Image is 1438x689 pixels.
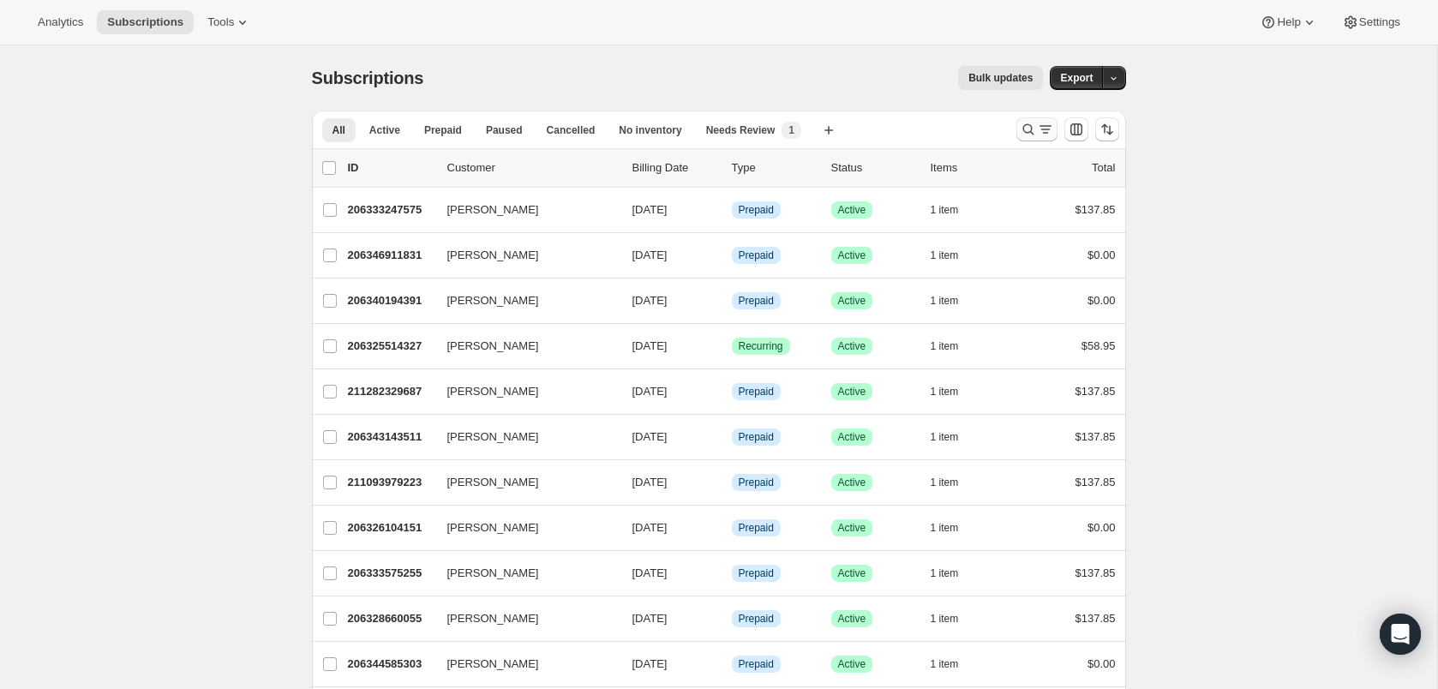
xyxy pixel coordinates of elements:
[931,339,959,353] span: 1 item
[632,430,668,443] span: [DATE]
[1050,66,1103,90] button: Export
[1249,10,1327,34] button: Help
[838,294,866,308] span: Active
[931,516,978,540] button: 1 item
[348,247,434,264] p: 206346911831
[348,519,434,536] p: 206326104151
[437,423,608,451] button: [PERSON_NAME]
[437,514,608,542] button: [PERSON_NAME]
[931,612,959,626] span: 1 item
[437,560,608,587] button: [PERSON_NAME]
[931,159,1016,177] div: Items
[838,476,866,489] span: Active
[447,565,539,582] span: [PERSON_NAME]
[447,247,539,264] span: [PERSON_NAME]
[931,521,959,535] span: 1 item
[931,289,978,313] button: 1 item
[838,249,866,262] span: Active
[632,249,668,261] span: [DATE]
[838,657,866,671] span: Active
[348,159,1116,177] div: IDCustomerBilling DateTypeStatusItemsTotal
[437,196,608,224] button: [PERSON_NAME]
[437,333,608,360] button: [PERSON_NAME]
[1092,159,1115,177] p: Total
[348,425,1116,449] div: 206343143511[PERSON_NAME][DATE]InfoPrepaidSuccessActive1 item$137.85
[1081,339,1116,352] span: $58.95
[207,15,234,29] span: Tools
[348,198,1116,222] div: 206333247575[PERSON_NAME][DATE]InfoPrepaidSuccessActive1 item$137.85
[931,334,978,358] button: 1 item
[1087,521,1116,534] span: $0.00
[931,249,959,262] span: 1 item
[831,159,917,177] p: Status
[931,430,959,444] span: 1 item
[931,425,978,449] button: 1 item
[1076,612,1116,625] span: $137.85
[437,605,608,632] button: [PERSON_NAME]
[931,561,978,585] button: 1 item
[838,339,866,353] span: Active
[348,428,434,446] p: 206343143511
[1332,10,1411,34] button: Settings
[931,385,959,398] span: 1 item
[348,561,1116,585] div: 206333575255[PERSON_NAME][DATE]InfoPrepaidSuccessActive1 item$137.85
[931,657,959,671] span: 1 item
[348,243,1116,267] div: 206346911831[PERSON_NAME][DATE]InfoPrepaidSuccessActive1 item$0.00
[838,385,866,398] span: Active
[437,469,608,496] button: [PERSON_NAME]
[348,610,434,627] p: 206328660055
[632,385,668,398] span: [DATE]
[447,383,539,400] span: [PERSON_NAME]
[815,118,842,142] button: Create new view
[1087,249,1116,261] span: $0.00
[447,292,539,309] span: [PERSON_NAME]
[348,201,434,219] p: 206333247575
[632,566,668,579] span: [DATE]
[931,203,959,217] span: 1 item
[838,612,866,626] span: Active
[447,159,619,177] p: Customer
[447,201,539,219] span: [PERSON_NAME]
[348,380,1116,404] div: 211282329687[PERSON_NAME][DATE]InfoPrepaidSuccessActive1 item$137.85
[437,378,608,405] button: [PERSON_NAME]
[838,566,866,580] span: Active
[1087,294,1116,307] span: $0.00
[739,294,774,308] span: Prepaid
[632,476,668,488] span: [DATE]
[348,652,1116,676] div: 206344585303[PERSON_NAME][DATE]InfoPrepaidSuccessActive1 item$0.00
[632,612,668,625] span: [DATE]
[348,338,434,355] p: 206325514327
[447,519,539,536] span: [PERSON_NAME]
[348,474,434,491] p: 211093979223
[739,612,774,626] span: Prepaid
[931,566,959,580] span: 1 item
[447,428,539,446] span: [PERSON_NAME]
[97,10,194,34] button: Subscriptions
[447,610,539,627] span: [PERSON_NAME]
[632,159,718,177] p: Billing Date
[348,289,1116,313] div: 206340194391[PERSON_NAME][DATE]InfoPrepaidSuccessActive1 item$0.00
[447,656,539,673] span: [PERSON_NAME]
[1076,430,1116,443] span: $137.85
[788,123,794,137] span: 1
[739,657,774,671] span: Prepaid
[931,380,978,404] button: 1 item
[739,385,774,398] span: Prepaid
[348,292,434,309] p: 206340194391
[447,474,539,491] span: [PERSON_NAME]
[1076,203,1116,216] span: $137.85
[369,123,400,137] span: Active
[1076,385,1116,398] span: $137.85
[931,476,959,489] span: 1 item
[838,203,866,217] span: Active
[732,159,818,177] div: Type
[632,339,668,352] span: [DATE]
[1095,117,1119,141] button: Sort the results
[739,476,774,489] span: Prepaid
[348,565,434,582] p: 206333575255
[1016,117,1058,141] button: Search and filter results
[437,287,608,315] button: [PERSON_NAME]
[348,470,1116,494] div: 211093979223[PERSON_NAME][DATE]InfoPrepaidSuccessActive1 item$137.85
[968,71,1033,85] span: Bulk updates
[348,159,434,177] p: ID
